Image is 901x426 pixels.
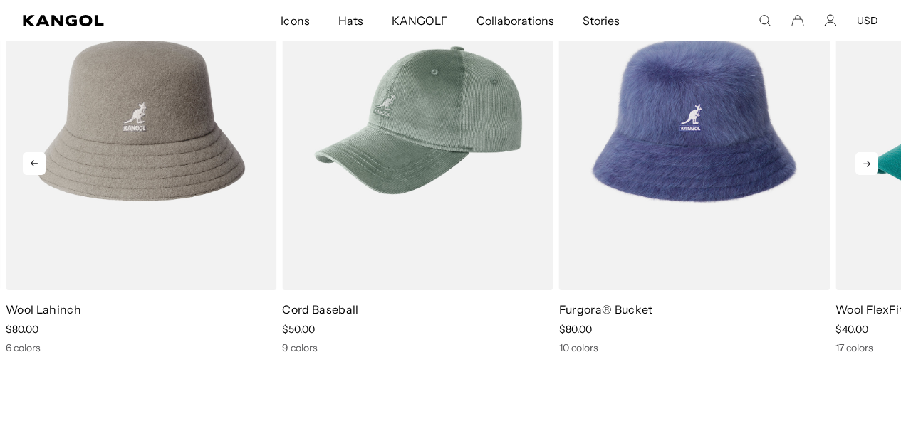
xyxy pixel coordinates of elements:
span: $80.00 [6,323,38,336]
div: 10 colors [559,341,830,354]
span: $80.00 [559,323,592,336]
button: Cart [791,14,804,27]
p: Wool Lahinch [6,302,276,317]
p: Furgora® Bucket [559,302,830,317]
a: Account [824,14,837,27]
div: 9 colors [282,341,553,354]
a: Kangol [23,15,185,26]
div: 6 colors [6,341,276,354]
button: USD [857,14,878,27]
span: $50.00 [282,323,315,336]
span: $40.00 [835,323,868,336]
summary: Search here [759,14,771,27]
p: Cord Baseball [282,302,553,317]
